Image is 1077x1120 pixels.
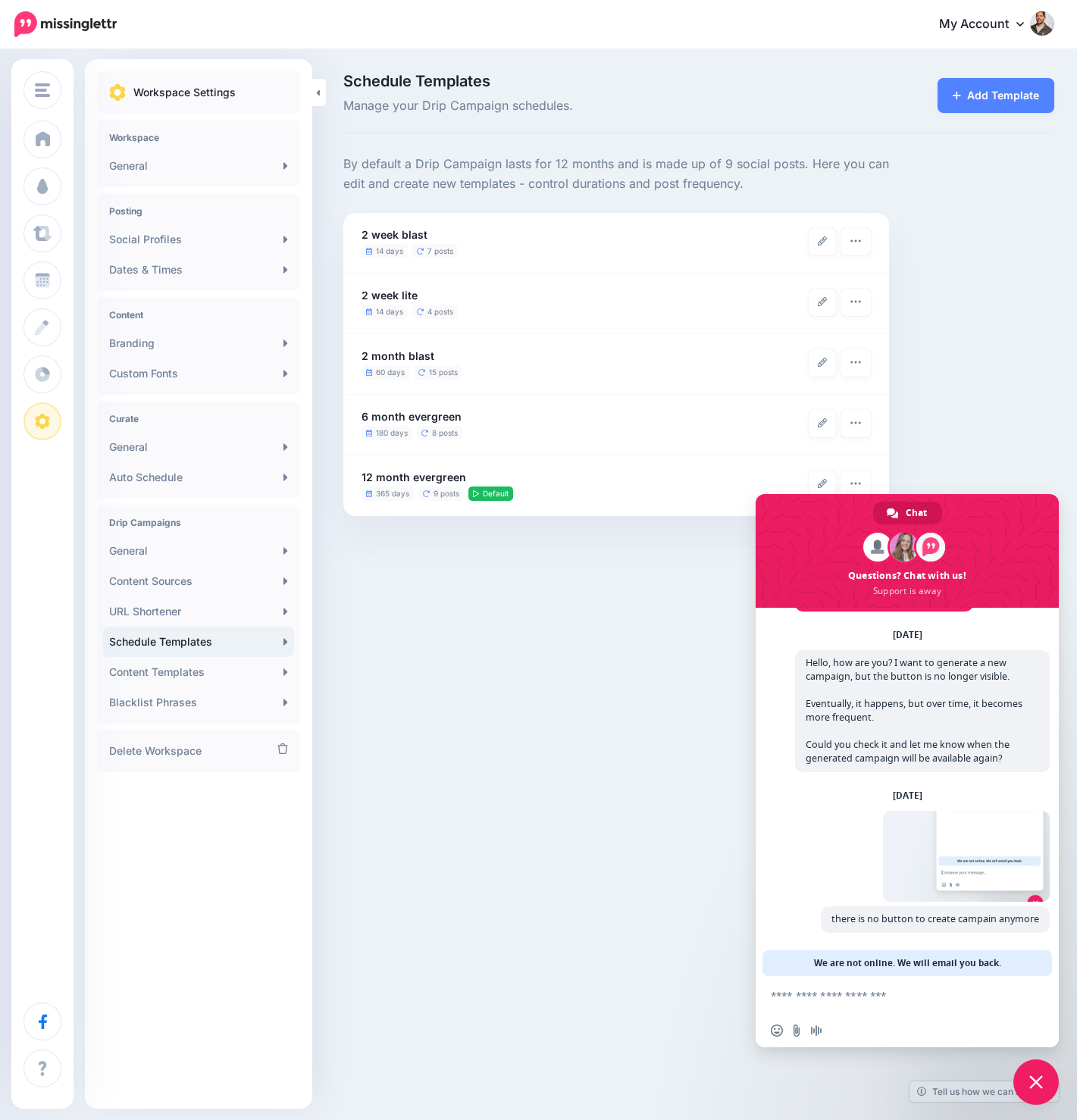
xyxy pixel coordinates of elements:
h4: Posting [109,205,288,217]
b: 2 month blast [362,349,434,362]
li: 60 days [362,365,409,380]
span: Manage your Drip Campaign schedules. [343,96,809,116]
li: 365 days [362,486,414,501]
p: Workspace Settings [133,83,236,102]
span: there is no button to create campain anymore [831,912,1039,925]
li: 7 posts [412,244,458,258]
a: Blacklist Phrases [103,687,294,718]
li: 9 posts [418,486,464,501]
a: Auto Schedule [103,462,294,493]
span: Chat [906,502,927,524]
a: Social Profiles [103,224,294,255]
a: My Account [924,6,1054,43]
div: [DATE] [893,791,922,800]
a: Tell us how we can improve [910,1081,1059,1102]
span: Schedule Templates [343,74,809,89]
span: Audio message [810,1025,822,1037]
h4: Curate [109,413,288,424]
a: Schedule Templates [103,627,294,657]
img: settings.png [109,84,126,101]
img: Missinglettr [14,11,117,37]
textarea: Compose your message... [771,989,1010,1003]
p: By default a Drip Campaign lasts for 12 months and is made up of 9 social posts. Here you can edi... [343,155,889,194]
a: Add Template [938,78,1054,113]
li: 4 posts [412,305,458,319]
a: Content Sources [103,566,294,596]
span: Send a file [791,1025,803,1037]
div: Close chat [1013,1059,1059,1105]
b: 6 month evergreen [362,410,462,423]
img: menu.png [35,83,50,97]
span: Hello, how are you? I want to generate a new campaign, but the button is no longer visible. Event... [806,656,1022,765]
a: Delete Workspace [103,736,294,766]
li: Default [468,486,513,501]
li: 15 posts [414,365,462,380]
a: Dates & Times [103,255,294,285]
div: [DATE] [893,630,922,640]
li: 14 days [362,244,408,258]
h4: Content [109,309,288,321]
a: Branding [103,328,294,358]
a: General [103,536,294,566]
a: URL Shortener [103,596,294,627]
li: 14 days [362,305,408,319]
h4: Workspace [109,132,288,143]
b: 12 month evergreen [362,471,466,483]
div: Chat [873,502,942,524]
b: 2 week lite [362,289,418,302]
a: Content Templates [103,657,294,687]
b: 2 week blast [362,228,427,241]
li: 180 days [362,426,412,440]
li: 8 posts [417,426,462,440]
a: Custom Fonts [103,358,294,389]
span: Insert an emoji [771,1025,783,1037]
h4: Drip Campaigns [109,517,288,528]
span: We are not online. We will email you back. [814,950,1001,976]
a: General [103,151,294,181]
a: General [103,432,294,462]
